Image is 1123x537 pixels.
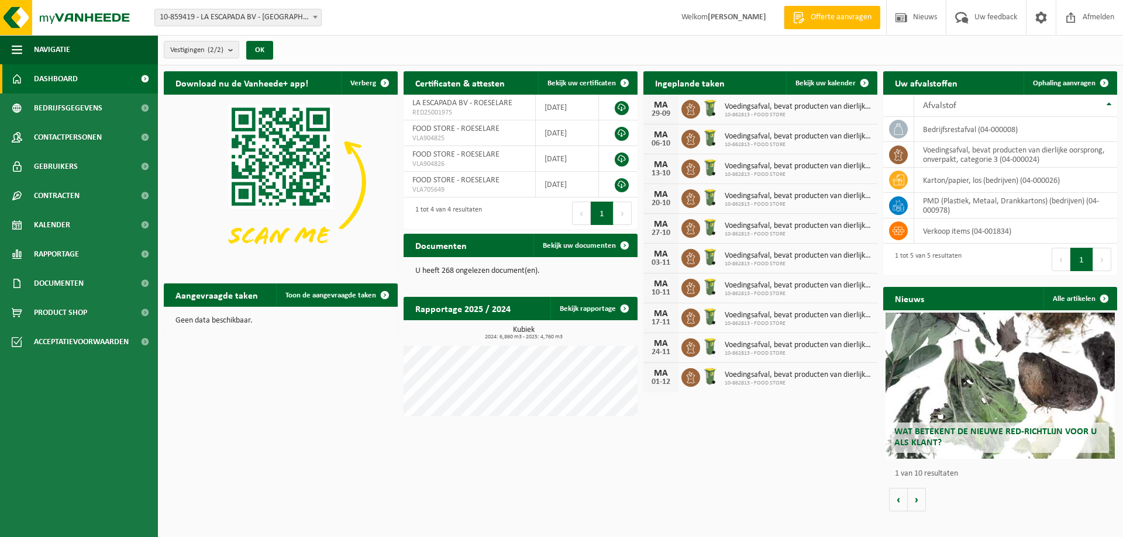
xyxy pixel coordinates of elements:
[725,112,871,119] span: 10-862813 - FOOD STORE
[412,108,526,117] span: RED25001975
[412,160,526,169] span: VLA904826
[725,350,871,357] span: 10-862813 - FOOD STORE
[725,221,871,231] span: Voedingsafval, bevat producten van dierlijke oorsprong, onverpakt, categorie 3
[412,99,512,108] span: LA ESCAPADA BV - ROESELARE
[34,152,78,181] span: Gebruikers
[412,124,500,133] span: FOOD STORE - ROESELARE
[34,93,102,123] span: Bedrijfsgegevens
[914,219,1117,244] td: verkoop items (04-001834)
[725,320,871,327] span: 10-862813 - FOOD STORE
[164,283,270,306] h2: Aangevraagde taken
[536,95,599,120] td: [DATE]
[914,193,1117,219] td: PMD (Plastiek, Metaal, Drankkartons) (bedrijven) (04-000978)
[784,6,880,29] a: Offerte aanvragen
[725,201,871,208] span: 10-862813 - FOOD STORE
[155,9,321,26] span: 10-859419 - LA ESCAPADA BV - ROESELARE
[246,41,273,60] button: OK
[649,369,673,378] div: MA
[285,292,376,299] span: Toon de aangevraagde taken
[409,200,482,226] div: 1 tot 4 van 4 resultaten
[700,188,720,207] img: WB-0140-HPE-GN-50
[1043,287,1116,310] a: Alle artikelen
[34,210,70,240] span: Kalender
[725,192,871,201] span: Voedingsafval, bevat producten van dierlijke oorsprong, onverpakt, categorie 3
[914,168,1117,193] td: karton/papier, los (bedrijven) (04-000026)
[649,199,673,207] div: 20-10
[536,172,599,198] td: [DATE]
[923,101,956,110] span: Afvalstof
[786,71,876,95] a: Bekijk uw kalender
[170,41,223,59] span: Vestigingen
[808,12,874,23] span: Offerte aanvragen
[725,380,871,387] span: 10-862813 - FOOD STORE
[533,234,636,257] a: Bekijk uw documenten
[649,110,673,118] div: 29-09
[700,337,720,356] img: WB-0140-HPE-GN-50
[649,101,673,110] div: MA
[700,98,720,118] img: WB-0140-HPE-GN-50
[415,267,626,275] p: U heeft 268 ongelezen document(en).
[164,41,239,58] button: Vestigingen(2/2)
[908,488,926,511] button: Volgende
[725,311,871,320] span: Voedingsafval, bevat producten van dierlijke oorsprong, onverpakt, categorie 3
[700,366,720,386] img: WB-0140-HPE-GN-50
[649,259,673,267] div: 03-11
[700,158,720,178] img: WB-0140-HPE-GN-50
[649,130,673,140] div: MA
[725,231,871,238] span: 10-862813 - FOOD STORE
[643,71,736,94] h2: Ingeplande taken
[591,202,614,225] button: 1
[725,341,871,350] span: Voedingsafval, bevat producten van dierlijke oorsprong, onverpakt, categorie 3
[725,251,871,261] span: Voedingsafval, bevat producten van dierlijke oorsprong, onverpakt, categorie 3
[914,117,1117,142] td: bedrijfsrestafval (04-000008)
[725,261,871,268] span: 10-862813 - FOOD STORE
[409,326,638,340] h3: Kubiek
[543,242,616,250] span: Bekijk uw documenten
[34,64,78,93] span: Dashboard
[725,162,871,171] span: Voedingsafval, bevat producten van dierlijke oorsprong, onverpakt, categorie 3
[894,427,1097,448] span: Wat betekent de nieuwe RED-richtlijn voor u als klant?
[412,134,526,143] span: VLA904825
[700,247,720,267] img: WB-0140-HPE-GN-50
[649,229,673,237] div: 27-10
[1093,248,1111,271] button: Next
[1024,71,1116,95] a: Ophaling aanvragen
[404,234,478,257] h2: Documenten
[725,141,871,148] span: 10-862813 - FOOD STORE
[649,140,673,148] div: 06-10
[725,171,871,178] span: 10-862813 - FOOD STORE
[34,123,102,152] span: Contactpersonen
[154,9,322,26] span: 10-859419 - LA ESCAPADA BV - ROESELARE
[889,488,908,511] button: Vorige
[725,370,871,380] span: Voedingsafval, bevat producten van dierlijke oorsprong, onverpakt, categorie 3
[1052,248,1070,271] button: Previous
[649,169,673,178] div: 13-10
[649,220,673,229] div: MA
[889,247,962,272] div: 1 tot 5 van 5 resultaten
[895,470,1111,478] p: 1 van 10 resultaten
[404,71,516,94] h2: Certificaten & attesten
[725,290,871,297] span: 10-862813 - FOOD STORE
[276,283,397,307] a: Toon de aangevraagde taken
[649,190,673,199] div: MA
[649,289,673,297] div: 10-11
[649,348,673,356] div: 24-11
[795,79,856,87] span: Bekijk uw kalender
[34,181,80,210] span: Contracten
[409,334,638,340] span: 2024: 6,860 m3 - 2025: 4,760 m3
[34,269,84,298] span: Documenten
[700,128,720,148] img: WB-0140-HPE-GN-50
[883,287,936,310] h2: Nieuws
[1033,79,1096,87] span: Ophaling aanvragen
[341,71,397,95] button: Verberg
[550,297,636,320] a: Bekijk rapportage
[649,309,673,318] div: MA
[649,378,673,386] div: 01-12
[883,71,969,94] h2: Uw afvalstoffen
[708,13,766,22] strong: [PERSON_NAME]
[34,240,79,269] span: Rapportage
[700,307,720,327] img: WB-0140-HPE-GN-50
[164,95,398,270] img: Download de VHEPlus App
[164,71,320,94] h2: Download nu de Vanheede+ app!
[700,217,720,237] img: WB-0140-HPE-GN-50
